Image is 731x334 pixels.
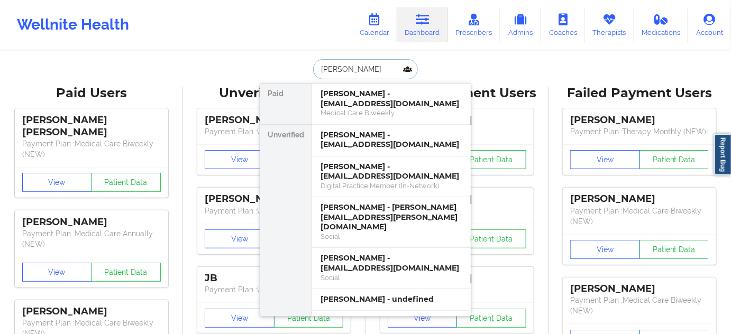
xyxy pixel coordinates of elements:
[22,114,161,138] div: [PERSON_NAME] [PERSON_NAME]
[205,126,343,137] p: Payment Plan : Unmatched Plan
[91,263,161,282] button: Patient Data
[639,240,709,259] button: Patient Data
[321,162,462,181] div: [PERSON_NAME] - [EMAIL_ADDRESS][DOMAIN_NAME]
[570,193,709,205] div: [PERSON_NAME]
[448,7,500,42] a: Prescribers
[190,85,359,101] div: Unverified Users
[321,130,462,150] div: [PERSON_NAME] - [EMAIL_ADDRESS][DOMAIN_NAME]
[205,272,343,284] div: JB
[274,309,344,328] button: Patient Data
[456,229,526,248] button: Patient Data
[91,173,161,192] button: Patient Data
[22,138,161,160] p: Payment Plan : Medical Care Biweekly (NEW)
[205,284,343,295] p: Payment Plan : Unmatched Plan
[570,114,709,126] div: [PERSON_NAME]
[570,206,709,227] p: Payment Plan : Medical Care Biweekly (NEW)
[321,89,462,108] div: [PERSON_NAME] - [EMAIL_ADDRESS][DOMAIN_NAME]
[570,283,709,295] div: [PERSON_NAME]
[321,273,462,282] div: Social
[7,85,176,101] div: Paid Users
[321,108,462,117] div: Medical Care Biweekly
[22,263,92,282] button: View
[388,309,458,328] button: View
[570,295,709,316] p: Payment Plan : Medical Care Biweekly (NEW)
[22,305,161,318] div: [PERSON_NAME]
[570,240,640,259] button: View
[456,150,526,169] button: Patient Data
[570,126,709,137] p: Payment Plan : Therapy Monthly (NEW)
[456,309,526,328] button: Patient Data
[688,7,731,42] a: Account
[205,229,275,248] button: View
[321,202,462,232] div: [PERSON_NAME] - [PERSON_NAME][EMAIL_ADDRESS][PERSON_NAME][DOMAIN_NAME]
[570,150,640,169] button: View
[397,7,448,42] a: Dashboard
[260,83,312,125] div: Paid
[205,206,343,216] p: Payment Plan : Unmatched Plan
[556,85,724,101] div: Failed Payment Users
[321,181,462,190] div: Digital Practice Member (In-Network)
[541,7,585,42] a: Coaches
[205,150,275,169] button: View
[205,309,275,328] button: View
[22,216,161,228] div: [PERSON_NAME]
[634,7,689,42] a: Medications
[205,193,343,205] div: [PERSON_NAME]
[714,134,731,175] a: Report Bug
[639,150,709,169] button: Patient Data
[321,294,462,304] div: [PERSON_NAME] - undefined
[500,7,541,42] a: Admins
[585,7,634,42] a: Therapists
[205,114,343,126] div: [PERSON_NAME]
[22,173,92,192] button: View
[22,228,161,249] p: Payment Plan : Medical Care Annually (NEW)
[321,232,462,241] div: Social
[321,253,462,273] div: [PERSON_NAME] - [EMAIL_ADDRESS][DOMAIN_NAME]
[352,7,397,42] a: Calendar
